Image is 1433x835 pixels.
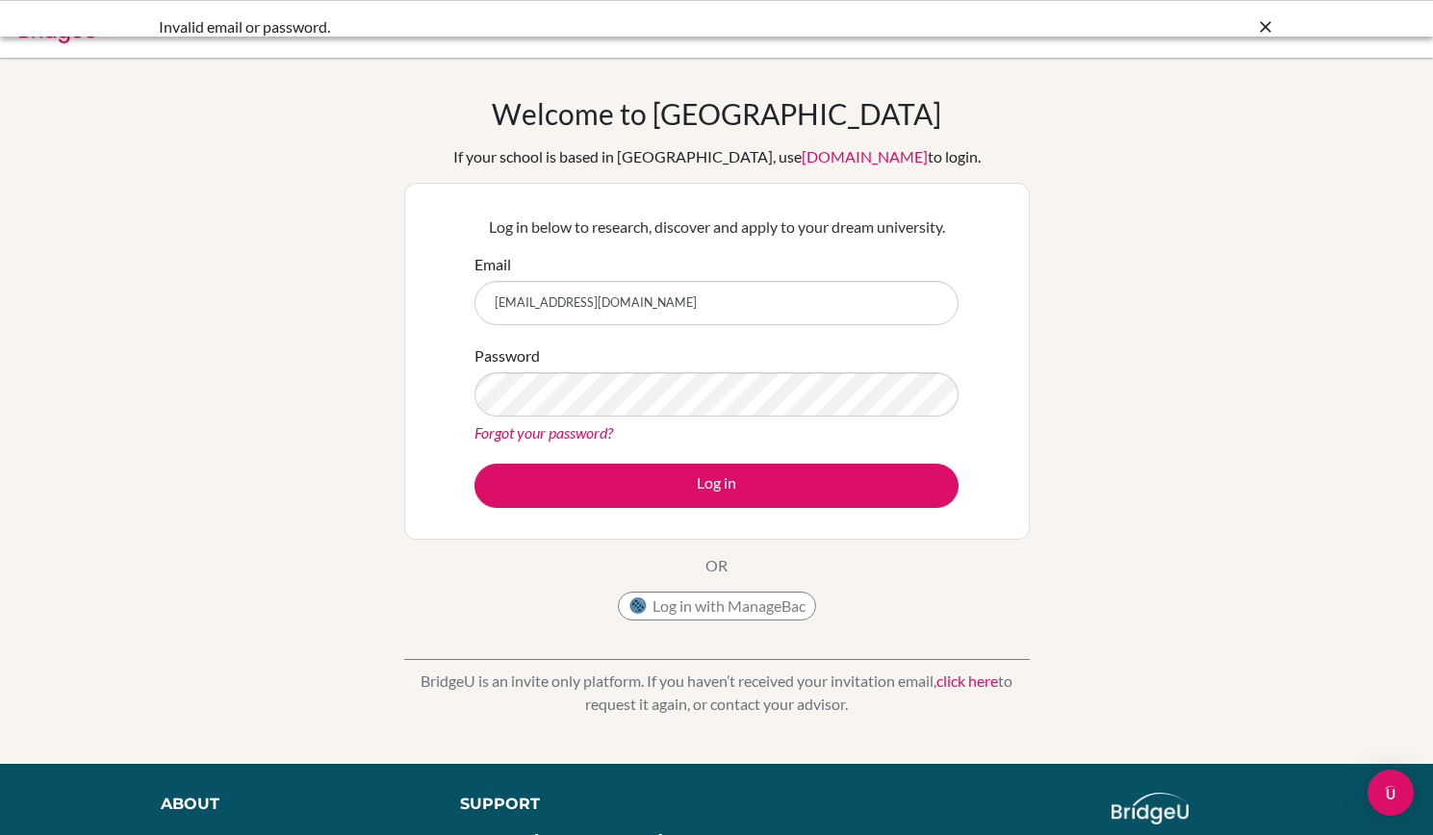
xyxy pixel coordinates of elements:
a: [DOMAIN_NAME] [802,147,928,165]
div: About [161,793,417,816]
img: logo_white@2x-f4f0deed5e89b7ecb1c2cc34c3e3d731f90f0f143d5ea2071677605dd97b5244.png [1112,793,1190,824]
div: If your school is based in [GEOGRAPHIC_DATA], use to login. [453,145,981,168]
button: Log in with ManageBac [618,592,816,620]
p: Log in below to research, discover and apply to your dream university. [474,215,959,239]
div: Support [460,793,697,816]
div: Open Intercom Messenger [1368,770,1414,816]
button: Log in [474,464,959,508]
p: BridgeU is an invite only platform. If you haven’t received your invitation email, to request it ... [404,670,1030,716]
a: Forgot your password? [474,423,613,442]
h1: Welcome to [GEOGRAPHIC_DATA] [492,96,941,131]
label: Password [474,344,540,367]
label: Email [474,253,511,276]
a: click here [936,671,998,690]
div: Invalid email or password. [159,15,986,38]
p: OR [705,554,728,577]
